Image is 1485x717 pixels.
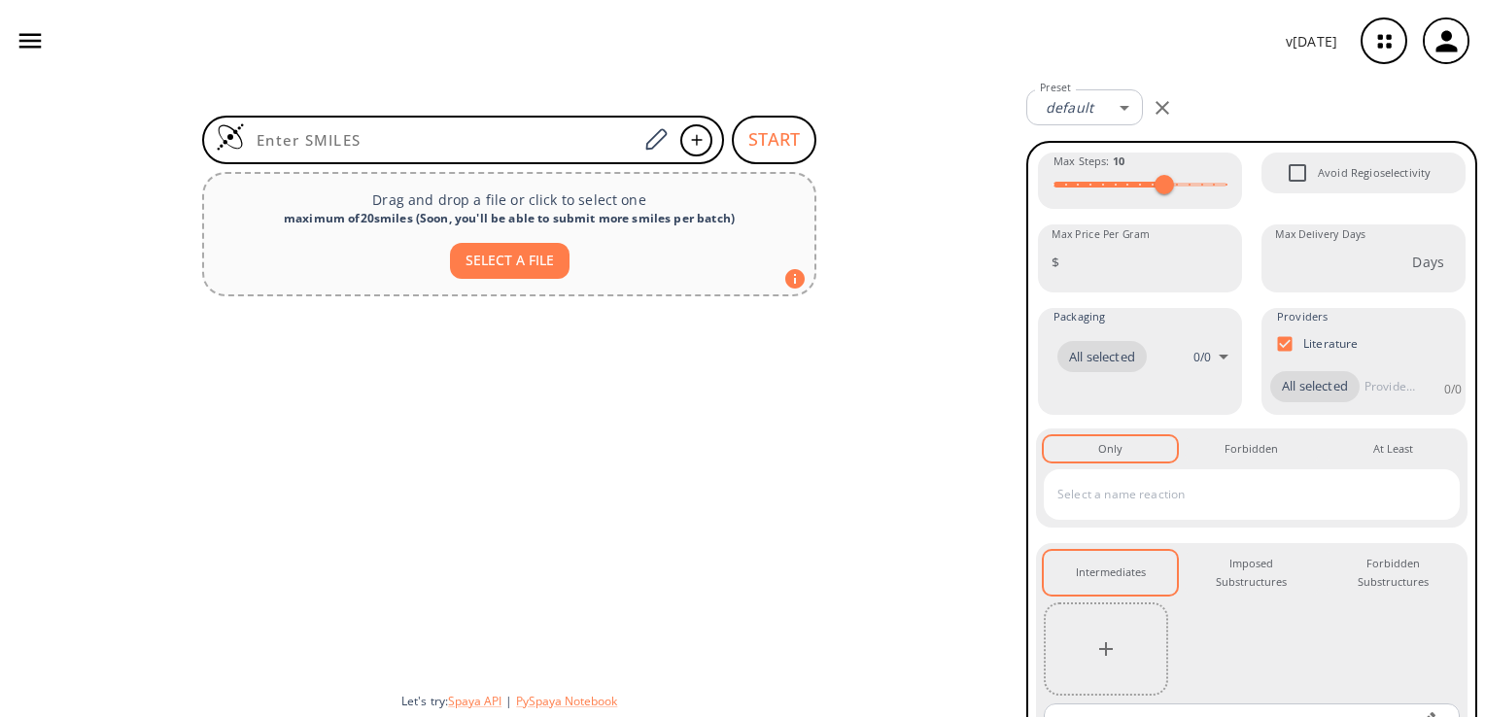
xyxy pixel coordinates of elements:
[401,693,1011,709] div: Let's try:
[1053,479,1422,510] input: Select a name reaction
[1053,308,1105,325] span: Packaging
[450,243,570,279] button: SELECT A FILE
[216,122,245,152] img: Logo Spaya
[1270,377,1360,396] span: All selected
[1275,227,1365,242] label: Max Delivery Days
[1225,440,1278,458] div: Forbidden
[1098,440,1122,458] div: Only
[1303,335,1359,352] p: Literature
[1200,555,1302,591] div: Imposed Substructures
[220,189,799,210] p: Drag and drop a file or click to select one
[1193,349,1211,365] p: 0 / 0
[1185,551,1318,595] button: Imposed Substructures
[1373,440,1413,458] div: At Least
[220,210,799,227] div: maximum of 20 smiles ( Soon, you'll be able to submit more smiles per batch )
[1277,153,1318,193] span: Avoid Regioselectivity
[1052,227,1150,242] label: Max Price Per Gram
[501,693,516,709] span: |
[1052,252,1059,272] p: $
[1327,436,1460,461] button: At Least
[516,693,617,709] button: PySpaya Notebook
[1053,153,1124,170] span: Max Steps :
[1327,551,1460,595] button: Forbidden Substructures
[245,130,638,150] input: Enter SMILES
[1046,98,1093,117] em: default
[1185,436,1318,461] button: Forbidden
[1342,555,1444,591] div: Forbidden Substructures
[1076,563,1146,581] div: Intermediates
[1286,31,1337,51] p: v [DATE]
[1044,436,1177,461] button: Only
[1360,371,1420,402] input: Provider name
[1444,381,1462,397] p: 0 / 0
[732,116,816,164] button: START
[448,693,501,709] button: Spaya API
[1318,164,1431,182] span: Avoid Regioselectivity
[1057,348,1147,367] span: All selected
[1277,308,1328,325] span: Providers
[1412,252,1444,272] p: Days
[1113,154,1124,168] strong: 10
[1044,551,1177,595] button: Intermediates
[1040,81,1071,95] label: Preset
